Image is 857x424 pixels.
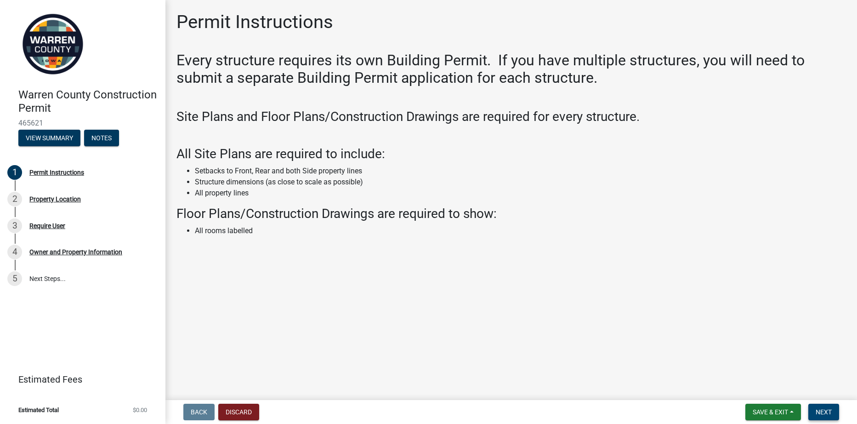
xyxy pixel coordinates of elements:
h1: Permit Instructions [176,11,333,33]
li: Setbacks to Front, Rear and both Side property lines [195,166,846,177]
button: View Summary [18,130,80,146]
button: Save & Exit [745,404,801,420]
div: Permit Instructions [29,169,84,176]
h3: Floor Plans/Construction Drawings are required to show: [176,206,846,222]
span: $0.00 [133,407,147,413]
wm-modal-confirm: Summary [18,135,80,142]
h4: Warren County Construction Permit [18,88,158,115]
li: All property lines [195,188,846,199]
div: Owner and Property Information [29,249,122,255]
button: Discard [218,404,259,420]
div: 4 [7,245,22,259]
button: Back [183,404,215,420]
div: Require User [29,223,65,229]
li: Structure dimensions (as close to scale as possible) [195,177,846,188]
span: Save & Exit [753,408,788,416]
div: 1 [7,165,22,180]
div: 3 [7,218,22,233]
button: Notes [84,130,119,146]
span: Next [816,408,832,416]
span: 465621 [18,119,147,127]
img: Warren County, Iowa [18,10,87,79]
li: All rooms labelled [195,225,846,236]
div: Property Location [29,196,81,202]
button: Next [808,404,839,420]
div: 2 [7,192,22,206]
div: 5 [7,271,22,286]
span: Estimated Total [18,407,59,413]
wm-modal-confirm: Notes [84,135,119,142]
h3: Site Plans and Floor Plans/Construction Drawings are required for every structure. [176,109,846,125]
a: Estimated Fees [7,370,151,389]
span: Back [191,408,207,416]
h2: Every structure requires its own Building Permit. If you have multiple structures, you will need ... [176,52,846,87]
h3: All Site Plans are required to include: [176,146,846,162]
